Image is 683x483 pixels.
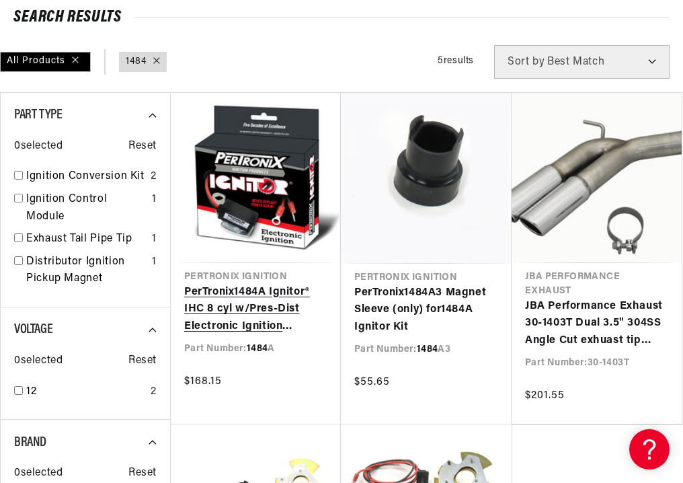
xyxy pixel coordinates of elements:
span: Reset [128,138,157,155]
div: 1 [152,191,157,209]
div: SEARCH RESULTS [13,11,670,24]
span: 5 results [438,56,474,66]
a: 1484 [126,54,147,69]
select: Sort by [494,45,670,79]
a: Ignition Conversion Kit [26,168,145,186]
span: Reset [128,465,157,482]
div: 2 [151,383,157,401]
span: 0 selected [14,138,63,155]
a: Ignition Control Module [26,191,147,225]
a: PerTronix1484A Ignitor® IHC 8 cyl w/Pres-Dist Electronic Ignition Conversion Kit [184,284,327,336]
a: Exhaust Tail Pipe Tip [26,231,147,248]
div: 2 [151,168,157,186]
a: 12 [26,383,145,401]
span: Reset [128,352,157,370]
span: Sort by [508,57,545,67]
span: Part Type [14,108,62,122]
span: Brand [14,436,46,449]
span: 0 selected [14,465,63,482]
a: PerTronix1484A3 Magnet Sleeve (only) for1484A Ignitor Kit [354,285,498,336]
span: Voltage [14,323,52,336]
span: 0 selected [14,352,63,370]
div: 1 [152,254,157,271]
div: 1 [152,231,157,248]
a: Distributor Ignition Pickup Magnet [26,254,147,288]
a: JBA Performance Exhaust 30-1403T Dual 3.5" 304SS Angle Cut exhuast tip Upgrade kit for 40-1400, 4... [525,298,668,350]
